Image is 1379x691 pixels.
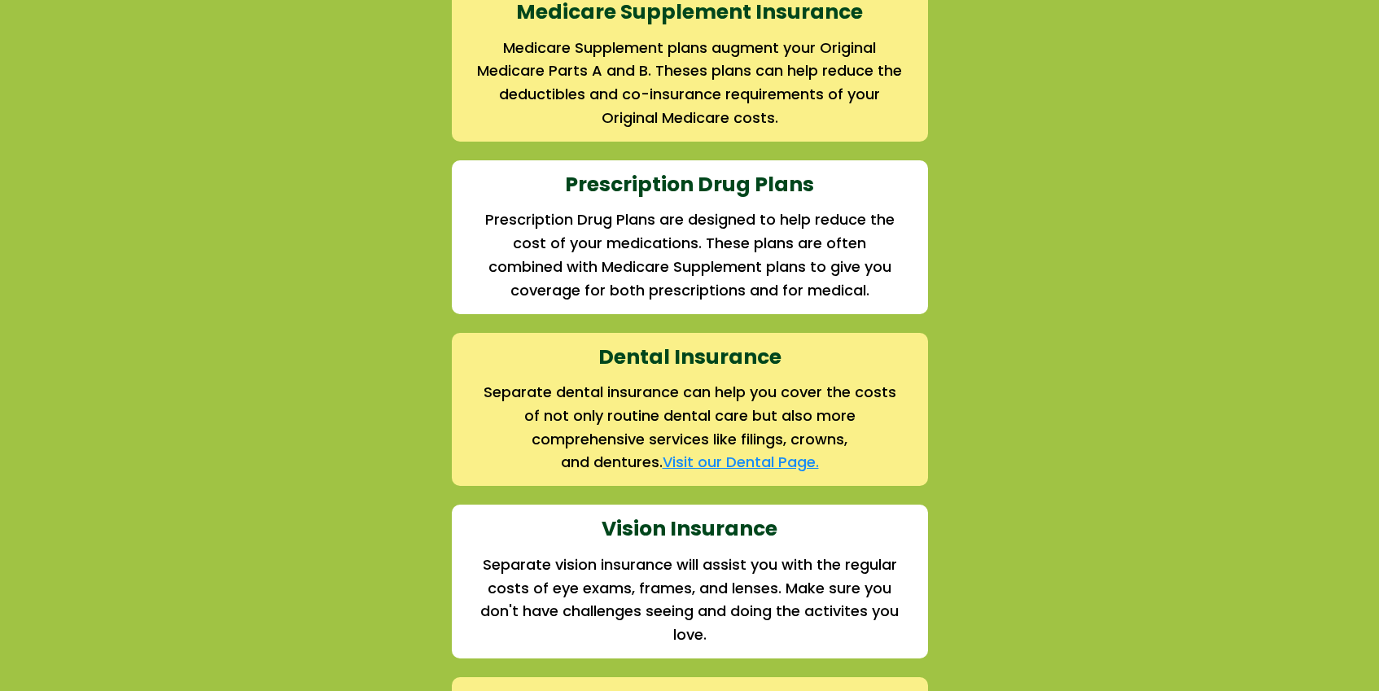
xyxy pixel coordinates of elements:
[475,553,904,647] h2: Separate vision insurance will assist you with the regular costs of eye exams, frames, and lenses...
[565,170,814,199] strong: Prescription Drug Plans
[602,514,777,543] strong: Vision Insurance
[475,381,904,451] h2: Separate dental insurance can help you cover the costs of not only routine dental care but also m...
[475,37,904,130] h2: Medicare Supplement plans augment your Original Medicare Parts A and B. Theses plans can help red...
[663,452,819,472] a: Visit our Dental Page.
[598,343,781,371] strong: Dental Insurance
[475,208,904,302] h2: Prescription Drug Plans are designed to help reduce the cost of your medications. These plans are...
[475,451,904,475] h2: and dentures.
